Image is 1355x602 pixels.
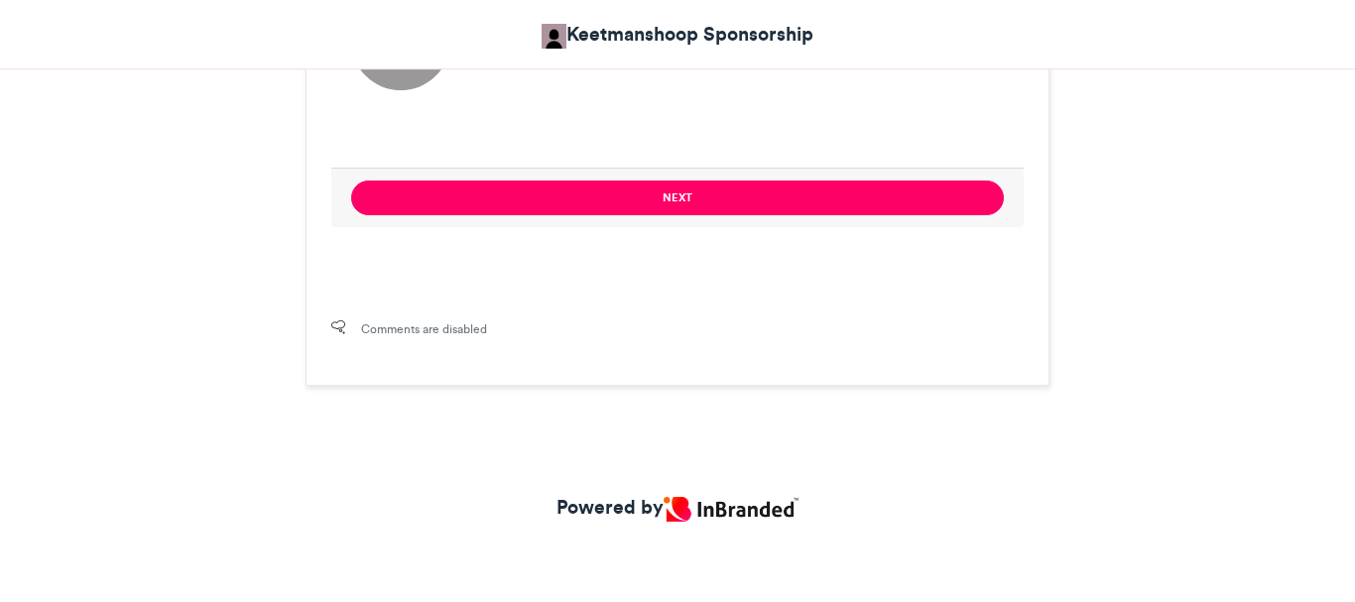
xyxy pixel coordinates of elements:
button: Next [351,181,1004,215]
img: Keetmanshoop Sponsorship [542,24,566,49]
iframe: chat widget [1272,523,1335,582]
span: Comments are disabled [361,320,487,338]
a: Powered by [556,493,799,522]
img: Inbranded [664,497,799,522]
a: Keetmanshoop Sponsorship [542,20,813,49]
